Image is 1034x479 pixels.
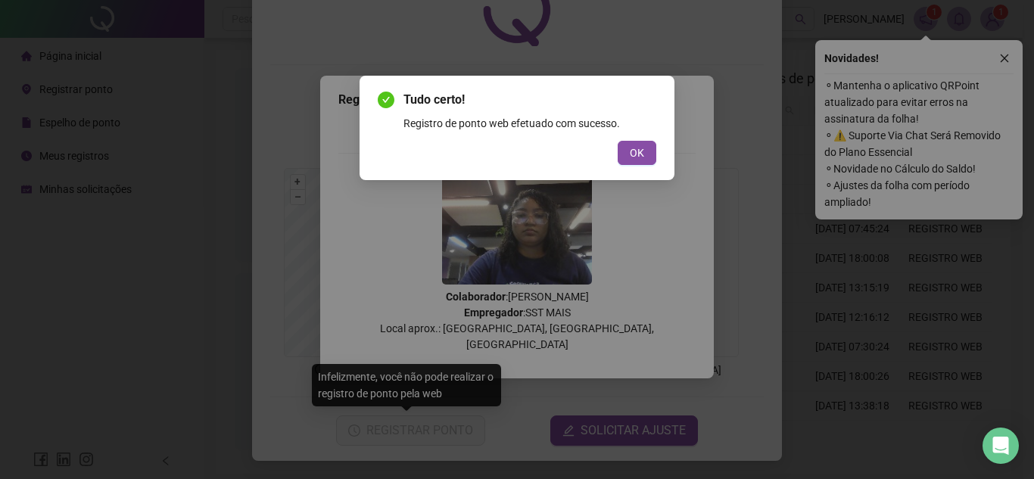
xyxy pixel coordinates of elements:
div: Registro de ponto web efetuado com sucesso. [403,115,656,132]
span: check-circle [378,92,394,108]
span: Tudo certo! [403,91,656,109]
div: Open Intercom Messenger [983,428,1019,464]
button: OK [618,141,656,165]
span: OK [630,145,644,161]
